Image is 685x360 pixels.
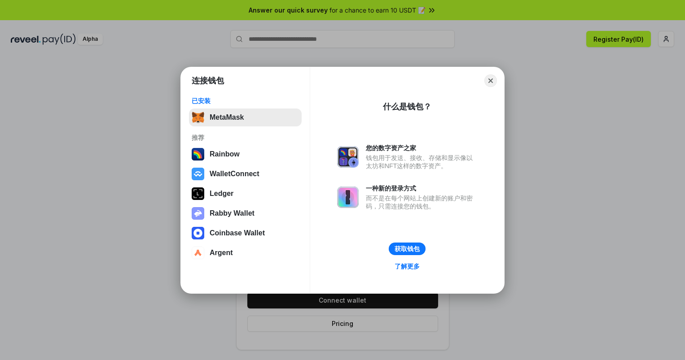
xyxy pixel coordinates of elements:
div: 而不是在每个网站上创建新的账户和密码，只需连接您的钱包。 [366,194,477,210]
button: WalletConnect [189,165,302,183]
button: Ledger [189,185,302,203]
a: 了解更多 [389,260,425,272]
h1: 连接钱包 [192,75,224,86]
div: 了解更多 [395,262,420,270]
div: 一种新的登录方式 [366,184,477,192]
button: Argent [189,244,302,262]
img: svg+xml,%3Csvg%20fill%3D%22none%22%20height%3D%2233%22%20viewBox%3D%220%200%2035%2033%22%20width%... [192,111,204,124]
img: svg+xml,%3Csvg%20xmlns%3D%22http%3A%2F%2Fwww.w3.org%2F2000%2Fsvg%22%20fill%3D%22none%22%20viewBox... [337,187,359,208]
div: 推荐 [192,134,299,142]
div: Argent [210,249,233,257]
img: svg+xml,%3Csvg%20xmlns%3D%22http%3A%2F%2Fwww.w3.org%2F2000%2Fsvg%22%20fill%3D%22none%22%20viewBox... [192,207,204,220]
button: 获取钱包 [389,243,426,255]
div: 获取钱包 [395,245,420,253]
div: Coinbase Wallet [210,229,265,237]
button: Close [484,74,497,87]
img: svg+xml,%3Csvg%20xmlns%3D%22http%3A%2F%2Fwww.w3.org%2F2000%2Fsvg%22%20fill%3D%22none%22%20viewBox... [337,146,359,168]
div: 钱包用于发送、接收、存储和显示像以太坊和NFT这样的数字资产。 [366,154,477,170]
button: Coinbase Wallet [189,224,302,242]
img: svg+xml,%3Csvg%20width%3D%2228%22%20height%3D%2228%22%20viewBox%3D%220%200%2028%2028%22%20fill%3D... [192,168,204,180]
div: 什么是钱包？ [383,101,431,112]
img: svg+xml,%3Csvg%20width%3D%2228%22%20height%3D%2228%22%20viewBox%3D%220%200%2028%2028%22%20fill%3D... [192,247,204,259]
div: Rabby Wallet [210,209,255,217]
div: 您的数字资产之家 [366,144,477,152]
img: svg+xml,%3Csvg%20width%3D%22120%22%20height%3D%22120%22%20viewBox%3D%220%200%20120%20120%22%20fil... [192,148,204,160]
button: Rabby Wallet [189,204,302,222]
img: svg+xml,%3Csvg%20width%3D%2228%22%20height%3D%2228%22%20viewBox%3D%220%200%2028%2028%22%20fill%3D... [192,227,204,239]
div: WalletConnect [210,170,259,178]
button: MetaMask [189,108,302,126]
div: MetaMask [210,113,244,121]
button: Rainbow [189,145,302,163]
div: 已安装 [192,97,299,105]
div: Rainbow [210,150,240,158]
div: Ledger [210,190,233,198]
img: svg+xml,%3Csvg%20xmlns%3D%22http%3A%2F%2Fwww.w3.org%2F2000%2Fsvg%22%20width%3D%2228%22%20height%3... [192,187,204,200]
